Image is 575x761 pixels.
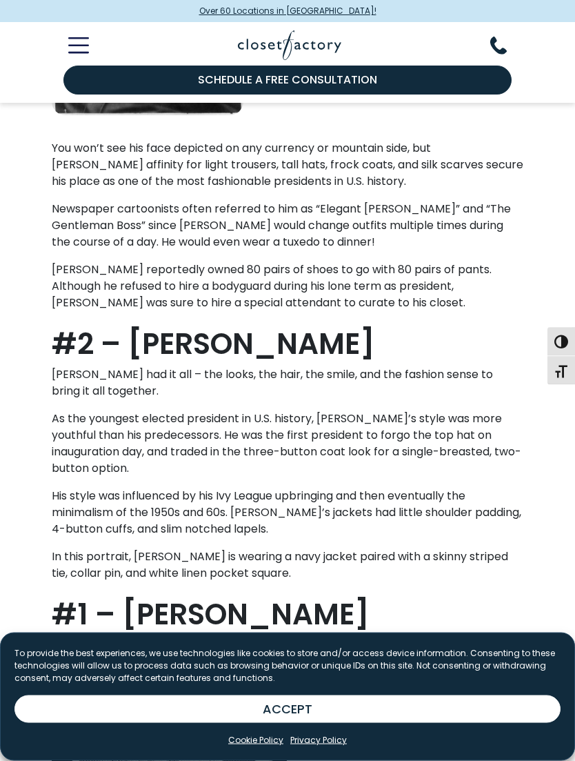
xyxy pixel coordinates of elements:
[52,201,523,251] p: Newspaper cartoonists often referred to him as “Elegant [PERSON_NAME]” and “The Gentleman Boss” s...
[52,141,523,190] p: You won’t see his face depicted on any currency or mountain side, but [PERSON_NAME] affinity for ...
[52,37,89,54] button: Toggle Mobile Menu
[52,411,523,477] p: As the youngest elected president in U.S. history, [PERSON_NAME]’s style was more youthful than h...
[63,66,512,95] a: Schedule a Free Consultation
[14,647,561,684] p: To provide the best experiences, we use technologies like cookies to store and/or access device i...
[228,734,283,747] a: Cookie Policy
[547,327,575,356] button: Toggle High Contrast
[490,37,523,55] button: Phone Number
[52,549,523,582] p: In this portrait, [PERSON_NAME] is wearing a navy jacket paired with a skinny striped tie, collar...
[238,30,341,60] img: Closet Factory Logo
[52,488,523,538] p: His style was influenced by his Ivy League upbringing and then eventually the minimalism of the 1...
[14,695,561,723] button: ACCEPT
[290,734,347,747] a: Privacy Policy
[547,356,575,385] button: Toggle Font size
[52,367,523,400] p: [PERSON_NAME] had it all – the looks, the hair, the smile, and the fashion sense to bring it all ...
[52,328,523,362] h2: #2 – [PERSON_NAME]
[52,262,523,312] p: [PERSON_NAME] reportedly owned 80 pairs of shoes to go with 80 pairs of pants. Although he refuse...
[52,599,523,632] h2: #1 – [PERSON_NAME]
[199,5,376,17] span: Over 60 Locations in [GEOGRAPHIC_DATA]!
